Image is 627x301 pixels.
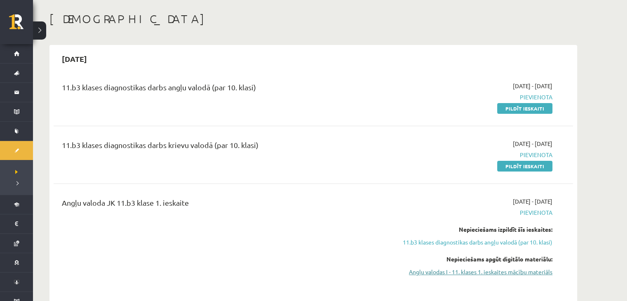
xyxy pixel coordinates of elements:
[62,139,385,155] div: 11.b3 klases diagnostikas darbs krievu valodā (par 10. klasi)
[497,161,552,172] a: Pildīt ieskaiti
[397,255,552,263] div: Nepieciešams apgūt digitālo materiālu:
[397,208,552,217] span: Pievienota
[513,139,552,148] span: [DATE] - [DATE]
[397,93,552,101] span: Pievienota
[397,225,552,234] div: Nepieciešams izpildīt šīs ieskaites:
[513,82,552,90] span: [DATE] - [DATE]
[497,103,552,114] a: Pildīt ieskaiti
[397,268,552,276] a: Angļu valodas I - 11. klases 1. ieskaites mācību materiāls
[49,12,577,26] h1: [DEMOGRAPHIC_DATA]
[62,197,385,212] div: Angļu valoda JK 11.b3 klase 1. ieskaite
[513,197,552,206] span: [DATE] - [DATE]
[397,238,552,247] a: 11.b3 klases diagnostikas darbs angļu valodā (par 10. klasi)
[62,82,385,97] div: 11.b3 klases diagnostikas darbs angļu valodā (par 10. klasi)
[9,14,33,35] a: Rīgas 1. Tālmācības vidusskola
[397,150,552,159] span: Pievienota
[54,49,95,68] h2: [DATE]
